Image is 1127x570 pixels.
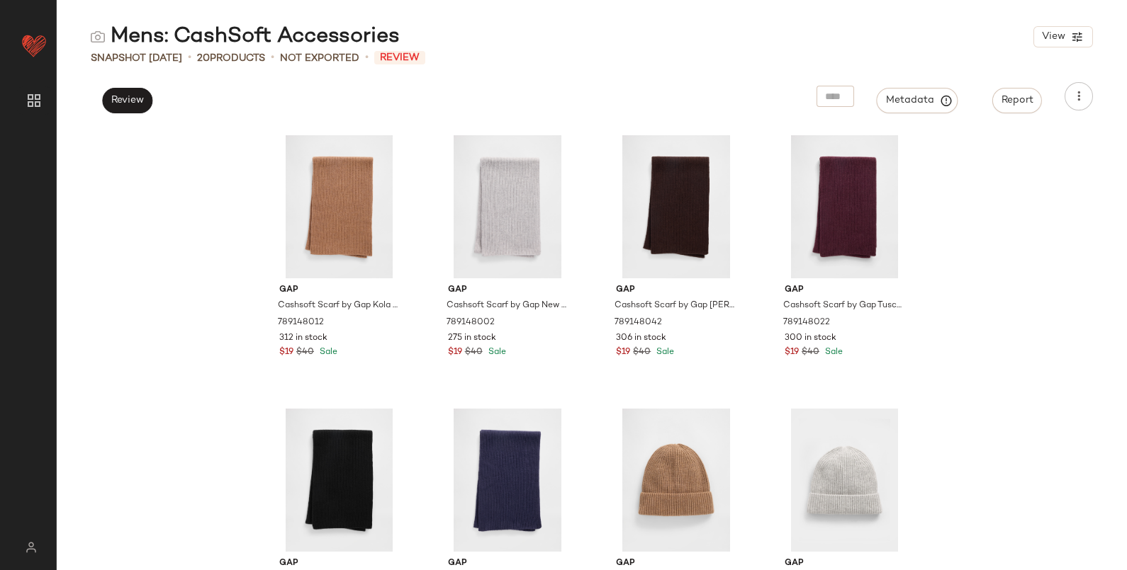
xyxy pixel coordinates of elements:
span: $40 [633,346,651,359]
button: Report [992,88,1042,113]
span: Sale [486,348,506,357]
img: svg%3e [91,30,105,44]
span: 312 in stock [279,332,327,345]
span: Cashsoft Scarf by Gap [PERSON_NAME] One Size [615,300,734,312]
span: Gap [616,284,736,297]
img: cn59786377.jpg [773,135,916,278]
span: $19 [279,346,293,359]
button: View [1033,26,1093,47]
span: Sale [822,348,843,357]
div: Mens: CashSoft Accessories [91,23,400,51]
img: cn60598999.jpg [268,135,410,278]
span: 20 [197,53,210,64]
span: Snapshot [DATE] [91,51,182,66]
span: • [271,50,274,67]
button: Review [102,88,152,113]
span: $40 [802,346,819,359]
img: cn59787267.jpg [268,409,410,552]
span: Review [374,51,425,64]
span: $19 [448,346,462,359]
img: cn59787233.jpg [437,135,579,278]
span: Gap [279,284,399,297]
span: 789148002 [447,317,495,329]
button: Metadata [877,88,958,113]
span: Gap [785,284,904,297]
img: cn59778575.jpg [773,409,916,552]
span: Review [111,95,144,106]
span: Gap [279,557,399,570]
span: Gap [448,284,568,297]
span: • [188,50,191,67]
span: View [1041,31,1065,42]
span: $19 [616,346,630,359]
span: Not Exported [280,51,359,66]
span: Cashsoft Scarf by Gap Tuscan Red One Size [783,300,903,312]
span: Sale [317,348,337,357]
img: svg%3e [17,542,45,553]
span: 306 in stock [616,332,666,345]
img: heart_red.DM2ytmEG.svg [20,31,48,59]
span: $40 [465,346,483,359]
img: cn60596658.jpg [437,409,579,552]
img: cn59776599.jpg [605,409,747,552]
span: Cashsoft Scarf by Gap Kola Nut One Size [278,300,398,312]
span: Gap [616,557,736,570]
span: 789148022 [783,317,830,329]
span: 275 in stock [448,332,496,345]
span: $40 [296,346,314,359]
span: Cashsoft Scarf by Gap New [PERSON_NAME] One Size [447,300,566,312]
span: • [365,50,369,67]
div: Products [197,51,265,66]
span: Metadata [885,94,950,107]
span: Report [1001,95,1033,106]
img: cn59787243.jpg [605,135,747,278]
span: Sale [654,348,674,357]
span: 789148012 [278,317,324,329]
span: Gap [785,557,904,570]
span: 300 in stock [785,332,836,345]
span: $19 [785,346,799,359]
span: Gap [448,557,568,570]
span: 789148042 [615,317,662,329]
